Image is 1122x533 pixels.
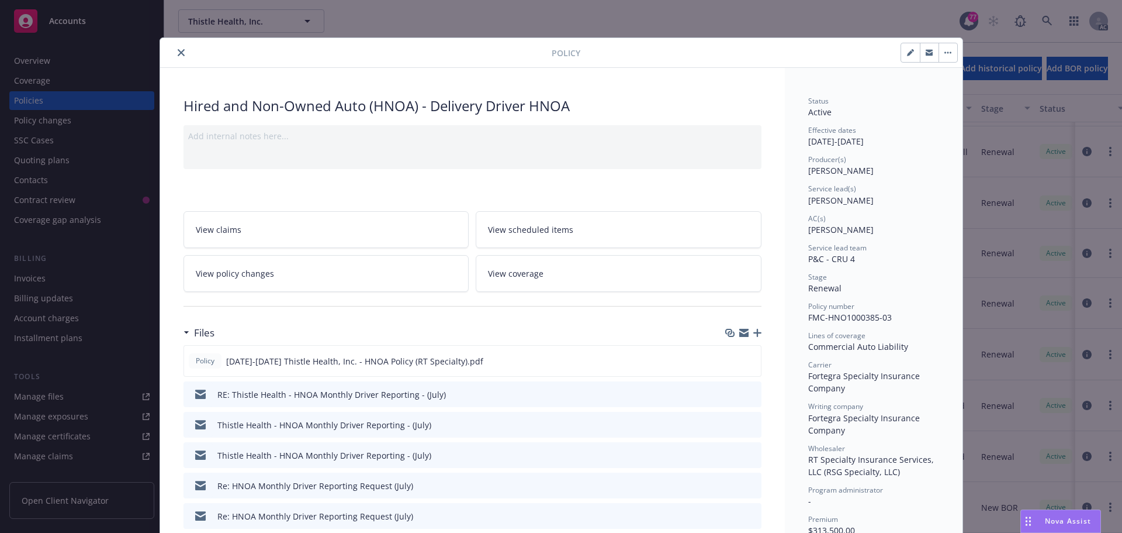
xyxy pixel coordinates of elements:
button: download file [728,388,737,401]
span: [PERSON_NAME] [808,224,874,235]
button: close [174,46,188,60]
button: download file [728,510,737,522]
a: View claims [183,211,469,248]
span: Policy [552,47,580,59]
span: Policy number [808,301,854,311]
button: download file [728,480,737,492]
span: FMC-HNO1000385-03 [808,312,892,323]
span: AC(s) [808,214,826,223]
span: Service lead(s) [808,184,856,194]
span: [PERSON_NAME] [808,165,874,176]
a: View coverage [476,255,761,292]
span: Policy [193,356,217,366]
button: preview file [746,388,757,401]
span: [PERSON_NAME] [808,195,874,206]
button: preview file [746,510,757,522]
div: Thistle Health - HNOA Monthly Driver Reporting - (July) [217,419,431,431]
span: View coverage [488,267,543,280]
span: Fortegra Specialty Insurance Company [808,370,922,394]
div: Add internal notes here... [188,130,757,142]
div: Files [183,325,214,341]
span: [DATE]-[DATE] Thistle Health, Inc. - HNOA Policy (RT Specialty).pdf [226,355,483,367]
span: - [808,496,811,507]
button: preview file [746,449,757,462]
span: Active [808,106,832,118]
span: Renewal [808,283,841,294]
span: P&C - CRU 4 [808,253,855,264]
span: Nova Assist [1045,516,1091,526]
span: Status [808,96,829,106]
button: Nova Assist [1020,510,1101,533]
span: Stage [808,272,827,282]
a: View policy changes [183,255,469,292]
span: View policy changes [196,267,274,280]
h3: Files [194,325,214,341]
a: View scheduled items [476,211,761,248]
span: View scheduled items [488,223,573,236]
span: Carrier [808,360,832,370]
span: Producer(s) [808,154,846,164]
span: Premium [808,514,838,524]
span: Wholesaler [808,443,845,453]
span: View claims [196,223,241,236]
div: Hired and Non-Owned Auto (HNOA) - Delivery Driver HNOA [183,96,761,116]
div: Thistle Health - HNOA Monthly Driver Reporting - (July) [217,449,431,462]
span: Commercial Auto Liability [808,341,908,352]
span: Program administrator [808,485,883,495]
div: [DATE] - [DATE] [808,125,939,147]
button: preview file [746,419,757,431]
button: download file [728,449,737,462]
div: RE: Thistle Health - HNOA Monthly Driver Reporting - (July) [217,388,446,401]
span: Service lead team [808,243,867,253]
div: Re: HNOA Monthly Driver Reporting Request (July) [217,510,413,522]
span: Effective dates [808,125,856,135]
span: Lines of coverage [808,331,865,341]
div: Drag to move [1021,510,1036,532]
button: preview file [746,480,757,492]
span: RT Specialty Insurance Services, LLC (RSG Specialty, LLC) [808,454,936,477]
span: Writing company [808,401,863,411]
div: Re: HNOA Monthly Driver Reporting Request (July) [217,480,413,492]
button: preview file [746,355,756,367]
button: download file [727,355,736,367]
span: Fortegra Specialty Insurance Company [808,412,922,436]
button: download file [728,419,737,431]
